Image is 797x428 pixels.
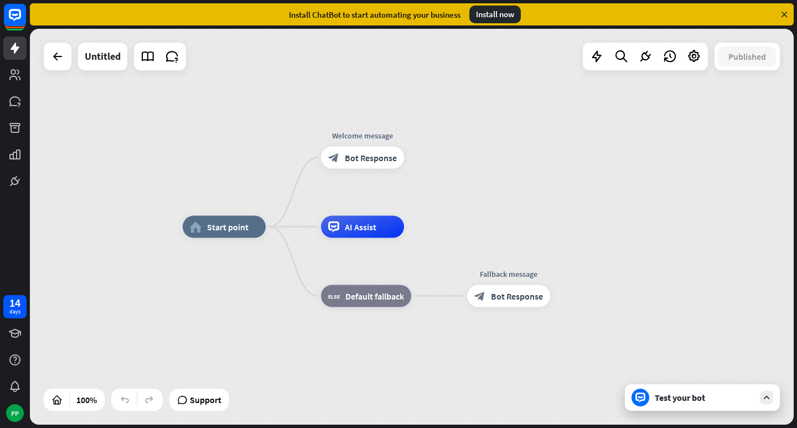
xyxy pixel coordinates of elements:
div: Welcome message [313,130,412,141]
span: Support [190,391,221,409]
span: Bot Response [491,291,543,302]
span: Bot Response [345,152,397,163]
div: 14 [9,298,20,308]
div: days [9,308,20,316]
div: 100% [73,391,100,409]
div: Test your bot [655,392,754,403]
button: Open LiveChat chat widget [9,4,42,38]
i: block_bot_response [328,152,339,163]
div: Install now [469,6,521,23]
div: Fallback message [459,269,558,280]
a: 14 days [3,295,27,318]
span: Start point [207,221,249,233]
i: block_bot_response [474,291,485,302]
i: home_2 [190,221,201,233]
span: Default fallback [345,291,404,302]
div: PP [6,404,24,422]
span: AI Assist [345,221,376,233]
i: block_fallback [328,291,340,302]
div: Install ChatBot to start automating your business [289,9,460,20]
button: Published [718,47,776,66]
div: Untitled [85,43,121,70]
